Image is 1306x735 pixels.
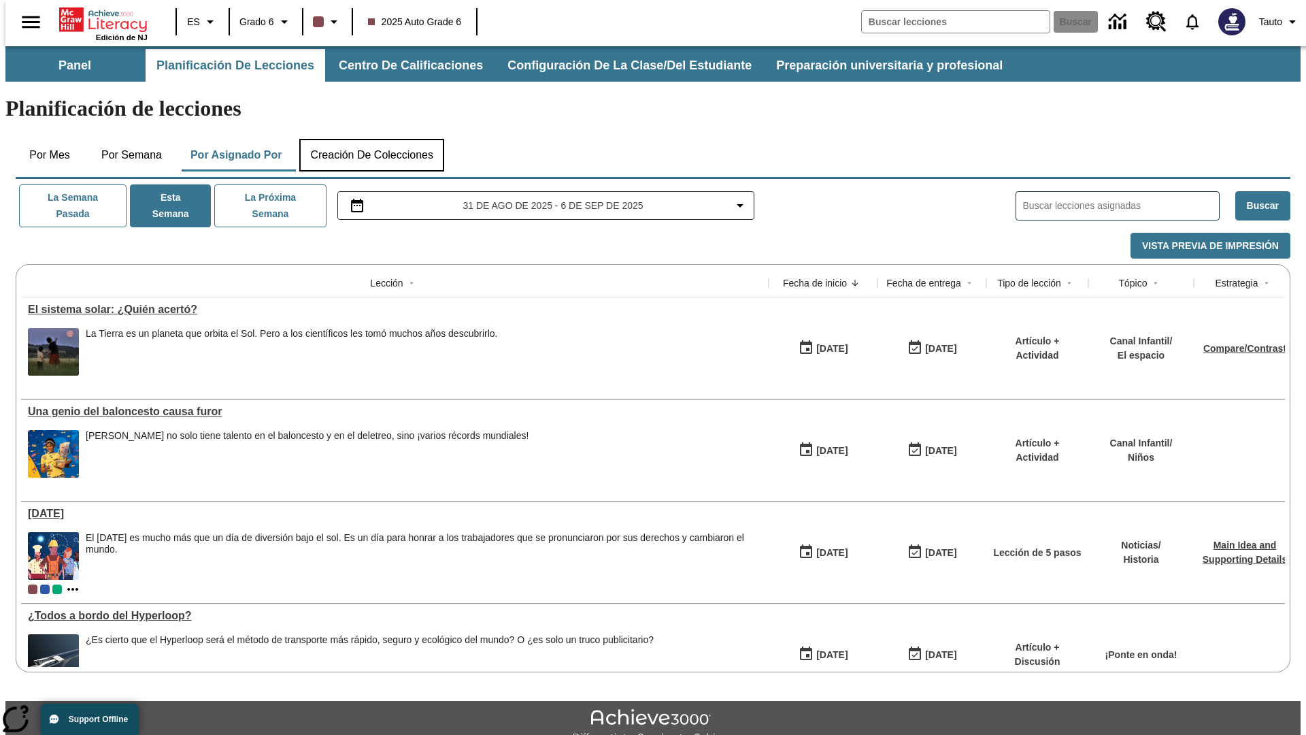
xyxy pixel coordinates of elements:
button: Grado: Grado 6, Elige un grado [234,10,298,34]
button: 09/01/25: Último día en que podrá accederse la lección [903,438,961,463]
div: Una genio del baloncesto causa furor [28,406,762,418]
div: [DATE] [925,647,956,664]
img: una pancarta con fondo azul muestra la ilustración de una fila de diferentes hombres y mujeres co... [28,532,79,580]
div: 2025 Auto Grade 4 [52,585,62,594]
div: [DATE] [816,340,848,357]
div: ¿Es cierto que el Hyperloop será el método de transporte más rápido, seguro y ecológico del mundo... [86,634,654,682]
div: [DATE] [816,544,848,561]
button: 09/01/25: Primer día en que estuvo disponible la lección [794,336,852,361]
a: Portada [59,6,148,33]
div: El Día del Trabajo es mucho más que un día de diversión bajo el sol. Es un día para honrar a los ... [86,532,762,580]
button: El color de la clase es café oscuro. Cambiar el color de la clase. [307,10,348,34]
button: La próxima semana [214,184,326,227]
button: Sort [403,275,420,291]
button: Sort [1258,275,1275,291]
div: Zaila Avant-garde no solo tiene talento en el baloncesto y en el deletreo, sino ¡varios récords m... [86,430,529,478]
p: El espacio [1110,348,1173,363]
button: 06/30/26: Último día en que podrá accederse la lección [903,642,961,668]
div: La Tierra es un planeta que orbita el Sol. Pero a los científicos les tomó muchos años descubrirlo. [86,328,497,340]
button: La semana pasada [19,184,127,227]
button: Por mes [16,139,84,171]
button: Panel [7,49,143,82]
div: El sistema solar: ¿Quién acertó? [28,304,762,316]
button: Lenguaje: ES, Selecciona un idioma [181,10,224,34]
button: 07/21/25: Primer día en que estuvo disponible la lección [794,642,852,668]
img: Representación artística del vehículo Hyperloop TT entrando en un túnel [28,634,79,682]
div: Día del Trabajo [28,508,762,520]
div: [DATE] [925,340,956,357]
p: Artículo + Actividad [993,334,1082,363]
p: Canal Infantil / [1110,334,1173,348]
button: Creación de colecciones [299,139,444,171]
div: [DATE] [925,544,956,561]
div: [DATE] [816,647,848,664]
button: 09/01/25: Último día en que podrá accederse la lección [903,336,961,361]
div: Tipo de lección [997,276,1061,290]
div: [PERSON_NAME] no solo tiene talento en el baloncesto y en el deletreo, sino ¡varios récords mundi... [86,430,529,442]
span: ES [187,15,200,29]
button: 09/07/25: Último día en que podrá accederse la lección [903,540,961,566]
p: ¡Ponte en onda! [1105,648,1177,662]
img: Un niño señala la Luna en el cielo nocturno mientras otro niño mira. [28,328,79,376]
h1: Planificación de lecciones [5,96,1301,121]
p: Historia [1121,553,1160,567]
svg: Collapse Date Range Filter [732,197,748,214]
span: 2025 Auto Grade 6 [368,15,462,29]
button: 09/01/25: Primer día en que estuvo disponible la lección [794,540,852,566]
div: El [DATE] es mucho más que un día de diversión bajo el sol. Es un día para honrar a los trabajado... [86,532,762,555]
button: Sort [1148,275,1164,291]
a: ¿Todos a bordo del Hyperloop?, Lecciones [28,610,762,622]
span: OL 2025 Auto Grade 7 [40,585,50,594]
button: Configuración de la clase/del estudiante [497,49,763,82]
a: Una genio del baloncesto causa furor, Lecciones [28,406,762,418]
a: El sistema solar: ¿Quién acertó?, Lecciones [28,304,762,316]
button: Esta semana [130,184,211,227]
div: Portada [59,5,148,42]
button: Seleccione el intervalo de fechas opción del menú [344,197,749,214]
a: Compare/Contrast [1203,343,1286,354]
a: Notificaciones [1175,4,1210,39]
button: Sort [847,275,863,291]
button: Escoja un nuevo avatar [1210,4,1254,39]
button: Buscar [1235,191,1290,220]
p: Niños [1110,451,1173,465]
p: Artículo + Discusión [993,640,1082,669]
div: Subbarra de navegación [5,46,1301,82]
div: ¿Es cierto que el Hyperloop será el método de transporte más rápido, seguro y ecológico del mundo... [86,634,654,646]
button: Perfil/Configuración [1254,10,1306,34]
div: La Tierra es un planeta que orbita el Sol. Pero a los científicos les tomó muchos años descubrirlo. [86,328,497,376]
p: Lección de 5 pasos [993,546,1081,560]
div: Lección [370,276,403,290]
div: [DATE] [816,442,848,459]
p: Artículo + Actividad [993,436,1082,465]
input: Buscar campo [862,11,1050,33]
span: 31 de ago de 2025 - 6 de sep de 2025 [463,199,643,213]
button: Sort [961,275,977,291]
p: Noticias / [1121,538,1160,553]
button: Vista previa de impresión [1131,233,1290,259]
div: Subbarra de navegación [5,49,1015,82]
a: Centro de información [1101,3,1138,41]
span: Support Offline [69,715,128,724]
div: [DATE] [925,442,956,459]
div: Fecha de inicio [783,276,847,290]
a: Día del Trabajo, Lecciones [28,508,762,520]
div: Clase actual [28,585,37,594]
div: Fecha de entrega [886,276,961,290]
span: Tauto [1259,15,1282,29]
a: Centro de recursos, Se abrirá en una pestaña nueva. [1138,3,1175,40]
button: Sort [1061,275,1077,291]
a: Main Idea and Supporting Details [1203,540,1287,565]
button: Mostrar más clases [65,581,81,598]
input: Buscar lecciones asignadas [1023,196,1219,216]
div: ¿Todos a bordo del Hyperloop? [28,610,762,622]
div: Estrategia [1215,276,1258,290]
img: Avatar [1218,8,1245,35]
div: Tópico [1118,276,1147,290]
button: Centro de calificaciones [328,49,494,82]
